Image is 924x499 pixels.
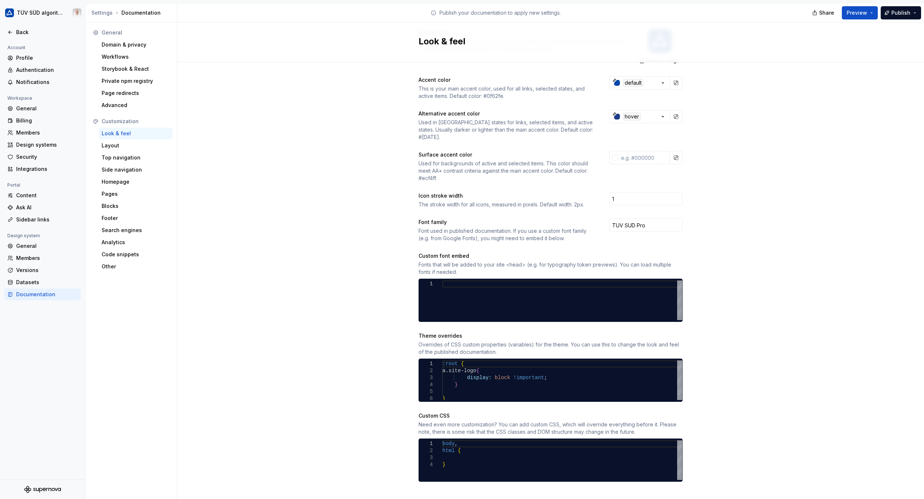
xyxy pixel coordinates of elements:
[102,65,169,73] div: Storybook & React
[618,151,670,164] input: e.g. #000000
[24,486,61,493] svg: Supernova Logo
[102,263,169,270] div: Other
[4,181,23,190] div: Portal
[1,5,84,21] button: TÜV SÜD algorithmMarco Schäfer
[4,252,81,264] a: Members
[102,202,169,210] div: Blocks
[458,448,461,454] span: {
[4,264,81,276] a: Versions
[102,239,169,246] div: Analytics
[16,66,78,74] div: Authentication
[847,9,867,16] span: Preview
[419,252,469,260] div: Custom font embed
[476,368,479,374] span: {
[99,75,172,87] a: Private npm registry
[891,9,910,16] span: Publish
[419,192,463,199] div: Icon stroke width
[102,190,169,198] div: Pages
[419,85,596,100] div: This is your main accent color, used for all links, selected states, and active items. Default co...
[102,214,169,222] div: Footer
[16,29,78,36] div: Back
[419,332,462,340] div: Theme overrides
[623,79,643,87] div: default
[102,251,169,258] div: Code snippets
[609,192,683,205] input: 2
[16,254,78,262] div: Members
[4,202,81,213] a: Ask AI
[513,375,544,381] span: !important
[495,375,510,381] span: block
[16,54,78,62] div: Profile
[419,76,450,84] div: Accent color
[4,64,81,76] a: Authentication
[4,52,81,64] a: Profile
[99,87,172,99] a: Page redirects
[419,341,683,356] div: Overrides of CSS custom properties (variables) for the theme. You can use this to change the look...
[442,462,445,467] span: }
[419,110,480,117] div: Alternative accent color
[4,26,81,38] a: Back
[419,412,450,419] div: Custom CSS
[102,41,169,48] div: Domain & privacy
[102,154,169,161] div: Top navigation
[16,279,78,286] div: Datasets
[99,152,172,164] a: Top navigation
[16,165,78,173] div: Integrations
[99,249,172,260] a: Code snippets
[17,9,64,16] div: TÜV SÜD algorithm
[419,447,433,454] div: 2
[99,212,172,224] a: Footer
[842,6,878,19] button: Preview
[419,227,596,242] div: Font used in published documentation. If you use a custom font family (e.g. from Google Fonts), y...
[419,374,433,381] div: 3
[544,375,547,381] span: ;
[4,43,28,52] div: Account
[5,8,14,17] img: b580ff83-5aa9-44e3-bf1e-f2d94e587a2d.png
[16,105,78,112] div: General
[4,127,81,139] a: Members
[73,8,81,17] img: Marco Schäfer
[4,289,81,300] a: Documentation
[4,115,81,126] a: Billing
[102,102,169,109] div: Advanced
[16,204,78,211] div: Ask AI
[16,117,78,124] div: Billing
[91,9,174,16] div: Documentation
[419,440,433,447] div: 1
[4,76,81,88] a: Notifications
[419,219,447,226] div: Font family
[99,236,172,248] a: Analytics
[442,448,455,454] span: html
[4,240,81,252] a: General
[419,367,433,374] div: 2
[442,396,445,401] span: }
[99,188,172,200] a: Pages
[419,201,596,208] div: The stroke width for all icons, measured in pixels. Default width: 2px.
[4,94,35,103] div: Workspace
[419,119,596,141] div: Used in [GEOGRAPHIC_DATA] states for links, selected items, and active states. Usually darker or ...
[4,103,81,114] a: General
[4,231,43,240] div: Design system
[419,395,433,402] div: 6
[91,9,113,16] button: Settings
[99,200,172,212] a: Blocks
[4,214,81,225] a: Sidebar links
[99,63,172,75] a: Storybook & React
[16,267,78,274] div: Versions
[99,51,172,63] a: Workflows
[102,118,169,125] div: Customization
[455,382,458,388] span: }
[102,142,169,149] div: Layout
[99,128,172,139] a: Look & feel
[623,113,641,121] div: hover
[419,280,433,287] div: 1
[16,192,78,199] div: Content
[16,78,78,86] div: Notifications
[102,166,169,173] div: Side navigation
[4,151,81,163] a: Security
[419,454,433,461] div: 3
[4,276,81,288] a: Datasets
[461,361,464,367] span: {
[419,461,433,468] div: 4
